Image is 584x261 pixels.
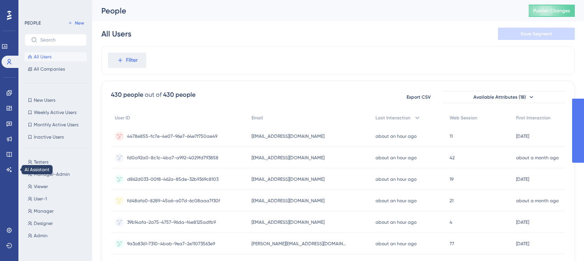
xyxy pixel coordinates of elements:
[516,241,529,246] time: [DATE]
[376,134,417,139] time: about an hour ago
[442,91,565,103] button: Available Attributes (18)
[376,155,417,160] time: about an hour ago
[34,54,51,60] span: All Users
[251,115,263,121] span: Email
[498,28,575,40] button: Save Segment
[34,171,70,177] span: Manager-Admin
[25,20,41,26] div: PEOPLE
[34,159,48,165] span: Testers
[25,157,91,167] button: Testers
[450,155,455,161] span: 42
[25,206,91,216] button: Manager
[25,96,87,105] button: New Users
[101,5,510,16] div: People
[127,198,220,204] span: fd48afa0-8289-45a6-a07d-6c08aaa7f30f
[516,155,559,160] time: about a month ago
[65,18,87,28] button: New
[376,115,410,121] span: Last Interaction
[34,97,55,103] span: New Users
[450,133,453,139] span: 11
[516,220,529,225] time: [DATE]
[111,90,143,99] div: 430 people
[25,219,91,228] button: Designer
[34,220,53,226] span: Designer
[25,120,87,129] button: Monthly Active Users
[521,31,552,37] span: Save Segment
[34,66,65,72] span: All Companies
[376,220,417,225] time: about an hour ago
[450,198,453,204] span: 21
[34,134,64,140] span: Inactive Users
[127,133,217,139] span: 4478e855-fc7e-4e07-96e7-64e7f750ae49
[25,52,87,61] button: All Users
[34,122,78,128] span: Monthly Active Users
[101,28,131,39] div: All Users
[25,182,91,191] button: Viewer
[450,241,454,247] span: 77
[516,198,559,203] time: about a month ago
[450,115,477,121] span: Web Session
[25,170,91,179] button: Manager-Admin
[552,231,575,254] iframe: UserGuiding AI Assistant Launcher
[127,176,218,182] span: d862d033-00f8-462a-85de-32b9369c8103
[450,219,452,225] span: 4
[407,94,431,100] span: Export CSV
[163,90,195,99] div: 430 people
[40,37,80,43] input: Search
[376,177,417,182] time: about an hour ago
[376,241,417,246] time: about an hour ago
[399,91,438,103] button: Export CSV
[251,133,324,139] span: [EMAIL_ADDRESS][DOMAIN_NAME]
[251,219,324,225] span: [EMAIL_ADDRESS][DOMAIN_NAME]
[251,198,324,204] span: [EMAIL_ADDRESS][DOMAIN_NAME]
[34,208,54,214] span: Manager
[127,241,215,247] span: 9a3a8361-7310-4bab-9ea7-2e11073563e9
[34,183,48,190] span: Viewer
[533,8,570,14] span: Publish Changes
[529,5,575,17] button: Publish Changes
[516,134,529,139] time: [DATE]
[25,194,91,203] button: User-1
[34,196,47,202] span: User-1
[251,155,324,161] span: [EMAIL_ADDRESS][DOMAIN_NAME]
[473,94,526,100] span: Available Attributes (18)
[127,155,218,161] span: fd0a92a0-8c1c-4ba7-a992-4029fd793858
[25,108,87,117] button: Weekly Active Users
[516,177,529,182] time: [DATE]
[516,115,551,121] span: First Interaction
[75,20,84,26] span: New
[115,115,130,121] span: User ID
[251,241,347,247] span: [PERSON_NAME][EMAIL_ADDRESS][DOMAIN_NAME]
[25,231,91,240] button: Admin
[251,176,324,182] span: [EMAIL_ADDRESS][DOMAIN_NAME]
[108,53,146,68] button: Filter
[127,219,216,225] span: 39b14afa-2a75-4757-96da-f4e8125adfb9
[25,132,87,142] button: Inactive Users
[25,64,87,74] button: All Companies
[34,233,48,239] span: Admin
[34,109,76,116] span: Weekly Active Users
[450,176,453,182] span: 19
[145,90,162,99] div: out of
[126,56,138,65] span: Filter
[376,198,417,203] time: about an hour ago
